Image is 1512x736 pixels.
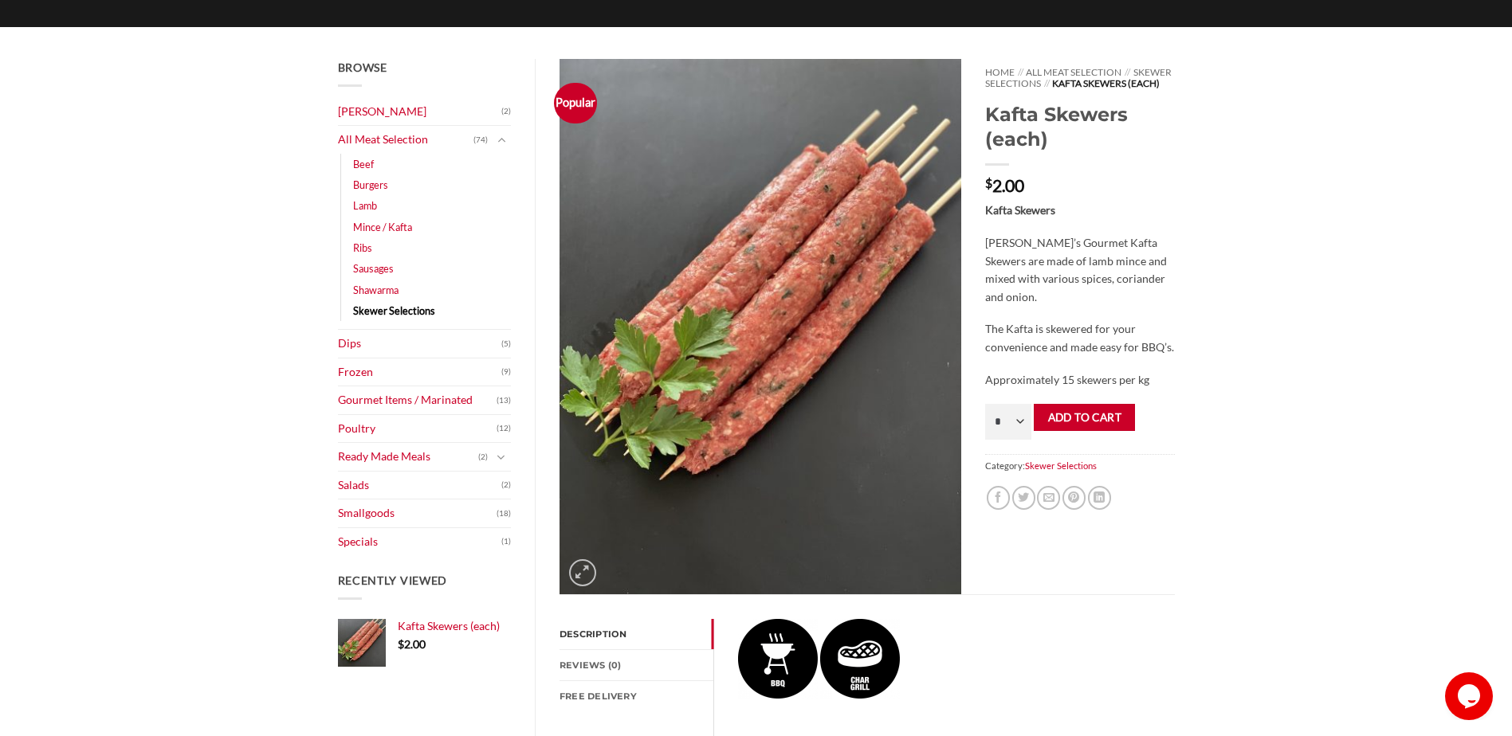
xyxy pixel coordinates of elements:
[985,66,1015,78] a: Home
[501,100,511,123] span: (2)
[478,445,488,469] span: (2)
[1044,77,1050,89] span: //
[398,637,404,651] span: $
[820,619,900,699] img: Kafta Skewers (each)
[1088,486,1111,509] a: Share on LinkedIn
[985,203,1055,217] strong: Kafta Skewers
[501,530,511,554] span: (1)
[338,358,502,386] a: Frozen
[492,131,511,149] button: Toggle
[985,371,1174,390] p: Approximately 15 skewers per kg
[985,177,992,190] span: $
[1062,486,1086,509] a: Pin on Pinterest
[985,66,1171,89] a: Skewer Selections
[398,637,426,651] bdi: 2.00
[501,360,511,384] span: (9)
[501,332,511,356] span: (5)
[353,154,374,174] a: Beef
[353,174,388,195] a: Burgers
[497,417,511,440] span: (12)
[338,330,502,358] a: Dips
[497,502,511,526] span: (18)
[560,650,713,680] a: Reviews (0)
[338,61,387,74] span: Browse
[1018,66,1023,78] span: //
[738,619,818,699] img: Kafta Skewers (each)
[353,280,399,300] a: Shawarma
[569,559,596,586] a: Zoom
[353,237,372,258] a: Ribs
[560,59,961,594] img: Kafta Skewers (each)
[492,448,511,466] button: Toggle
[1037,486,1060,509] a: Email to a Friend
[353,217,412,237] a: Mince / Kafta
[497,389,511,413] span: (13)
[560,619,713,649] a: Description
[398,619,512,633] a: Kafta Skewers (each)
[338,98,502,126] a: [PERSON_NAME]
[338,415,497,443] a: Poultry
[338,472,502,499] a: Salads
[987,486,1010,509] a: Share on Facebook
[338,443,479,471] a: Ready Made Meals
[985,102,1174,151] h1: Kafta Skewers (each)
[985,454,1174,477] span: Category:
[338,126,474,154] a: All Meat Selection
[338,499,497,527] a: Smallgoods
[1025,460,1097,471] a: Skewer Selections
[985,234,1174,306] p: [PERSON_NAME]’s Gourmet Kafta Skewers are made of lamb mince and mixed with various spices, coria...
[1445,672,1496,720] iframe: chat widget
[985,320,1174,356] p: The Kafta is skewered for your convenience and made easy for BBQ’s.
[985,175,1024,195] bdi: 2.00
[338,528,502,556] a: Specials
[353,300,435,321] a: Skewer Selections
[338,574,448,587] span: Recently Viewed
[1034,404,1135,432] button: Add to cart
[338,386,497,414] a: Gourmet Items / Marinated
[1012,486,1035,509] a: Share on Twitter
[560,681,713,711] a: FREE Delivery
[1026,66,1121,78] a: All Meat Selection
[1052,77,1160,89] span: Kafta Skewers (each)
[501,473,511,497] span: (2)
[353,258,394,279] a: Sausages
[473,128,488,152] span: (74)
[398,619,500,632] span: Kafta Skewers (each)
[1125,66,1130,78] span: //
[353,195,377,216] a: Lamb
